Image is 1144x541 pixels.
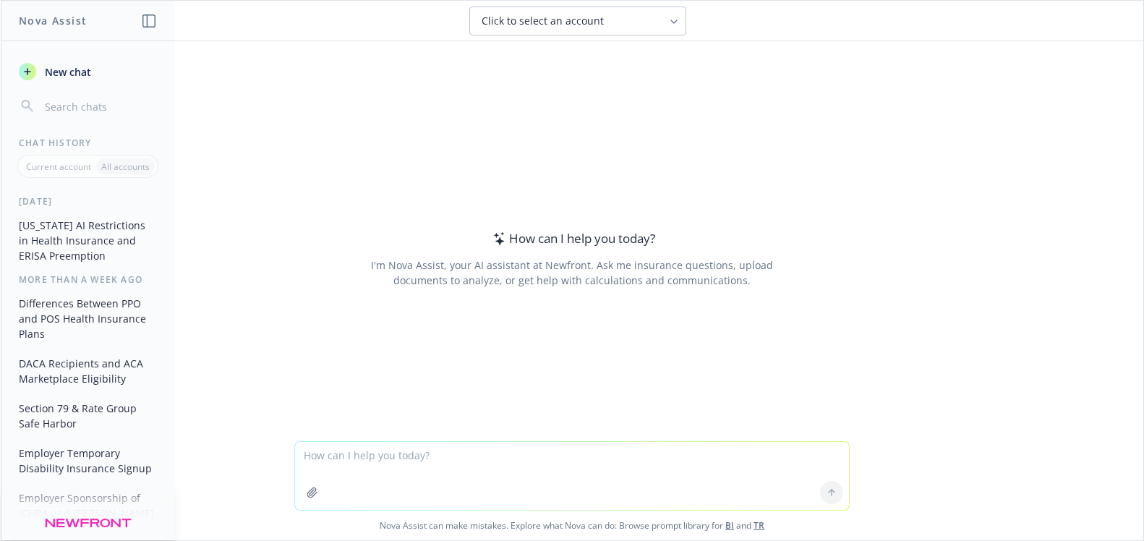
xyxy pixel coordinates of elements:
button: Employer Sponsorship of ICHRA and [PERSON_NAME] [13,486,163,525]
div: More than a week ago [1,273,174,286]
div: How can I help you today? [489,229,655,248]
span: Nova Assist can make mistakes. Explore what Nova can do: Browse prompt library for and [7,511,1137,540]
button: Differences Between PPO and POS Health Insurance Plans [13,291,163,346]
p: All accounts [101,161,150,173]
button: Click to select an account [469,7,686,35]
div: Chat History [1,137,174,149]
div: [DATE] [1,195,174,208]
a: BI [725,519,734,532]
div: I'm Nova Assist, your AI assistant at Newfront. Ask me insurance questions, upload documents to a... [368,257,775,288]
button: DACA Recipients and ACA Marketplace Eligibility [13,352,163,391]
button: Employer Temporary Disability Insurance Signup [13,441,163,480]
button: New chat [13,59,163,85]
input: Search chats [42,96,157,116]
h1: Nova Assist [19,13,87,28]
span: New chat [42,64,91,80]
button: [US_STATE] AI Restrictions in Health Insurance and ERISA Preemption [13,213,163,268]
button: Section 79 & Rate Group Safe Harbor [13,396,163,435]
p: Current account [26,161,91,173]
a: TR [754,519,764,532]
span: Click to select an account [482,14,604,28]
